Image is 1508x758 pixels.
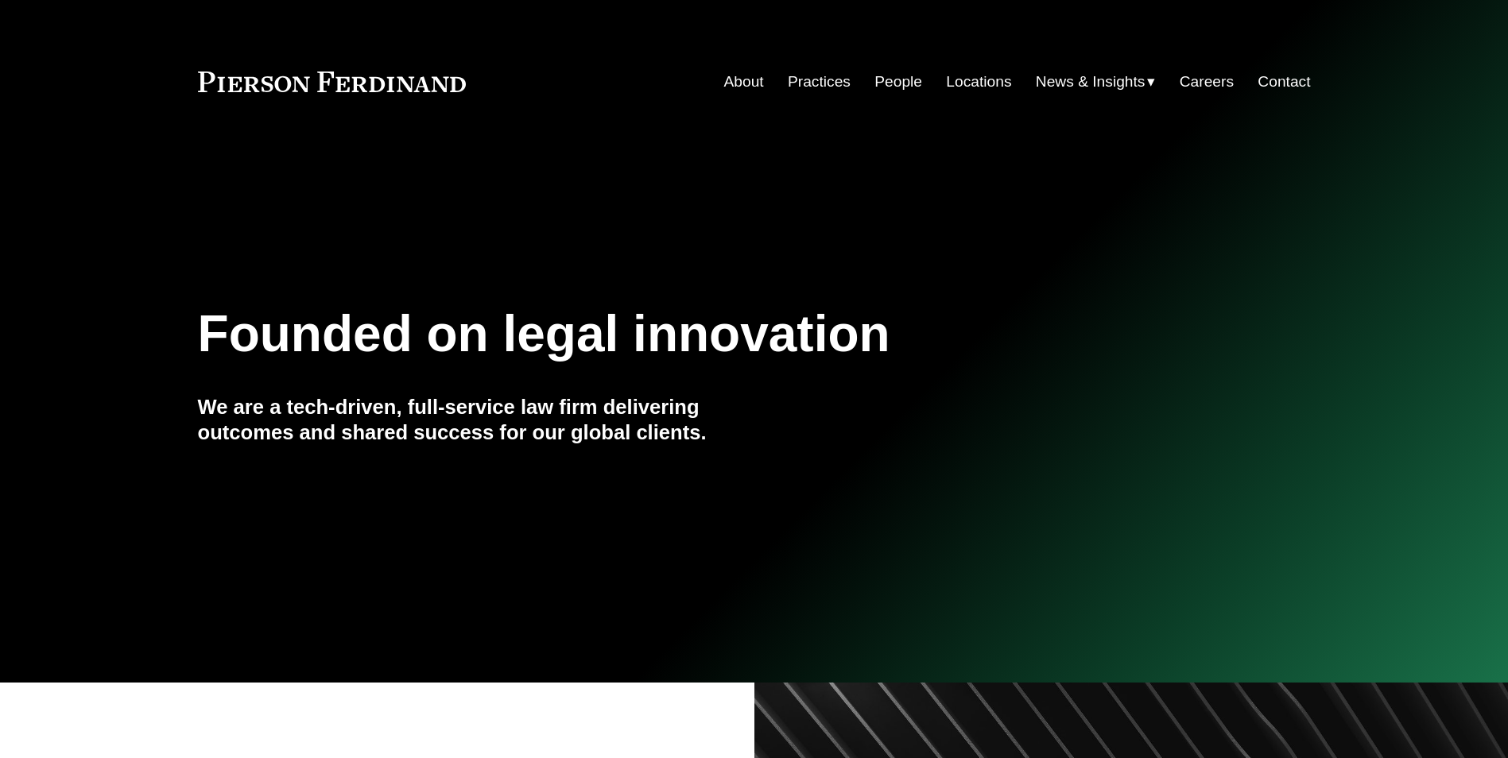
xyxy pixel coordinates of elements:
a: folder dropdown [1036,67,1156,97]
h1: Founded on legal innovation [198,305,1126,363]
a: Careers [1180,67,1234,97]
span: News & Insights [1036,68,1146,96]
a: About [724,67,764,97]
a: Locations [946,67,1011,97]
h4: We are a tech-driven, full-service law firm delivering outcomes and shared success for our global... [198,394,754,446]
a: Practices [788,67,851,97]
a: Contact [1258,67,1310,97]
a: People [874,67,922,97]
